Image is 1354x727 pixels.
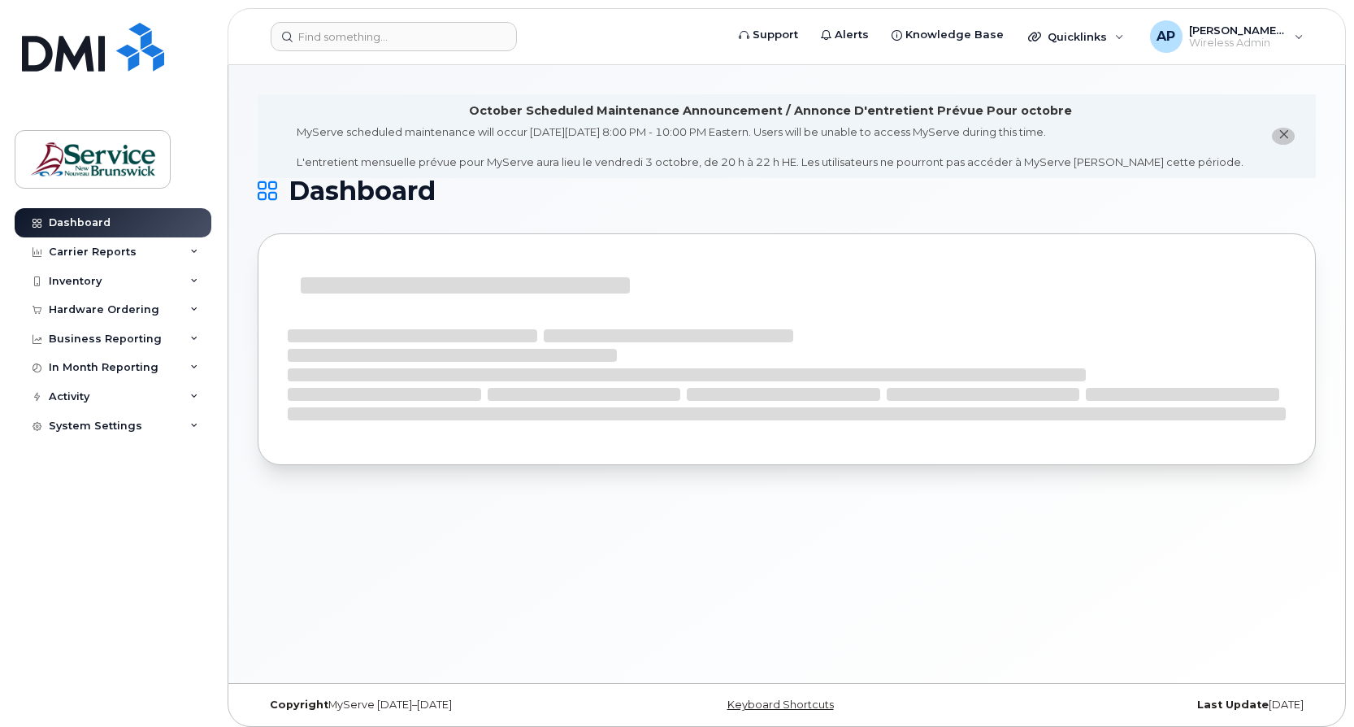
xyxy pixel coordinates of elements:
[270,699,328,711] strong: Copyright
[727,699,834,711] a: Keyboard Shortcuts
[297,124,1243,170] div: MyServe scheduled maintenance will occur [DATE][DATE] 8:00 PM - 10:00 PM Eastern. Users will be u...
[469,102,1072,120] div: October Scheduled Maintenance Announcement / Annonce D'entretient Prévue Pour octobre
[258,699,610,712] div: MyServe [DATE]–[DATE]
[963,699,1316,712] div: [DATE]
[1197,699,1269,711] strong: Last Update
[1272,128,1295,145] button: close notification
[289,179,436,203] span: Dashboard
